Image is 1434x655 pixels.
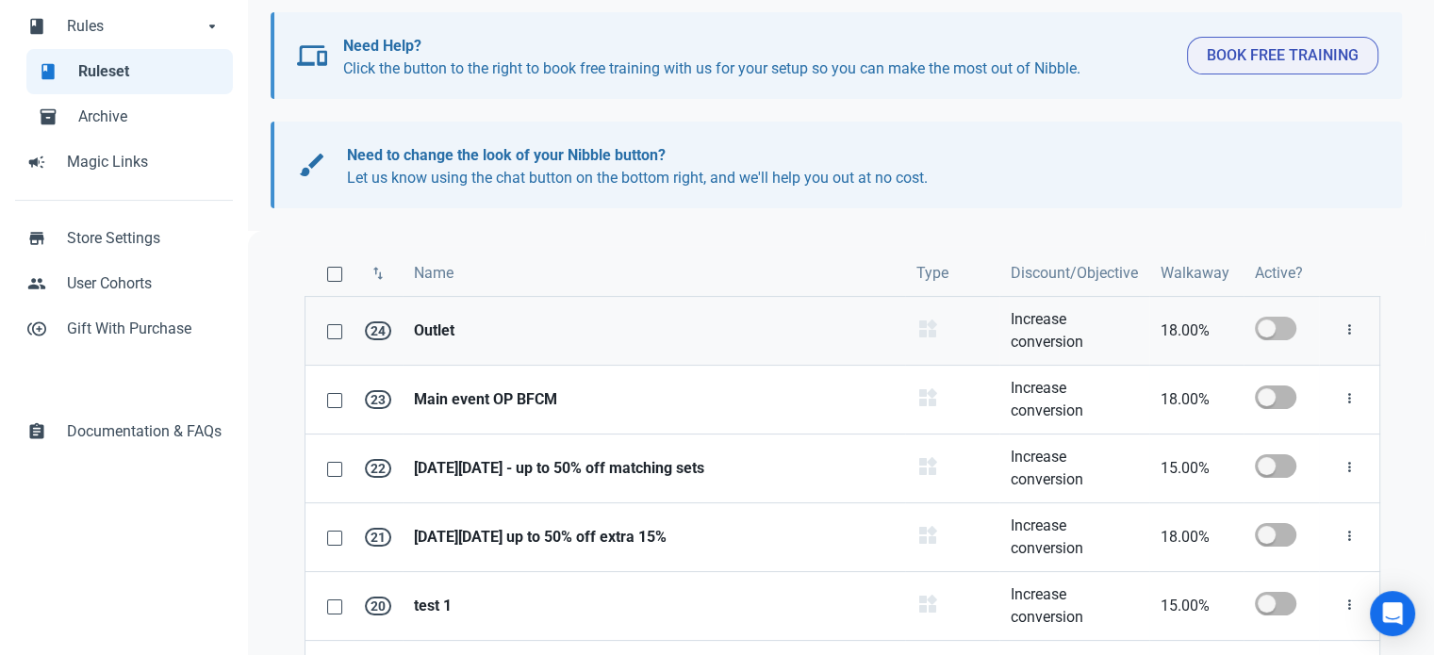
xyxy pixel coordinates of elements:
span: Type [916,262,948,285]
span: Rules [67,15,203,38]
div: Open Intercom Messenger [1370,591,1415,636]
span: book [39,60,58,79]
span: swap_vert [370,265,387,282]
span: inventory_2 [39,106,58,124]
a: Outlet [403,297,905,365]
p: Click the button to the right to book free training with us for your setup so you can make the mo... [343,35,1172,80]
span: widgets [916,386,939,409]
a: Increase conversion [999,503,1149,571]
a: Increase conversion [999,366,1149,434]
span: Gift With Purchase [67,318,222,340]
span: User Cohorts [67,272,222,295]
a: 15.00% [1149,434,1244,502]
span: Magic Links [67,151,222,173]
strong: test 1 [414,595,894,617]
p: Let us know using the chat button on the bottom right, and we'll help you out at no cost. [347,144,1360,189]
span: widgets [916,524,939,547]
a: bookRulesarrow_drop_down [15,4,233,49]
a: peopleUser Cohorts [15,261,233,306]
span: Name [414,262,453,285]
button: Book Free Training [1187,37,1378,74]
a: assignmentDocumentation & FAQs [15,409,233,454]
span: Store Settings [67,227,222,250]
span: 23 [365,390,391,409]
span: Ruleset [78,60,222,83]
a: bookRuleset [26,49,233,94]
span: 21 [365,528,391,547]
span: 24 [365,321,391,340]
a: Increase conversion [999,297,1149,365]
a: Increase conversion [999,572,1149,640]
b: Need Help? [343,37,421,55]
span: brush [297,150,327,180]
strong: [DATE][DATE] - up to 50% off matching sets [414,457,894,480]
span: campaign [27,151,46,170]
span: 22 [365,459,391,478]
span: 20 [365,597,391,615]
a: test 1 [403,572,905,640]
a: [DATE][DATE] - up to 50% off matching sets [403,434,905,502]
span: control_point_duplicate [27,318,46,336]
span: devices [297,41,327,71]
a: [DATE][DATE] up to 50% off extra 15% [403,503,905,571]
span: book [27,15,46,34]
strong: [DATE][DATE] up to 50% off extra 15% [414,526,894,549]
a: campaignMagic Links [15,139,233,185]
span: Discount/Objective [1011,262,1138,285]
a: 18.00% [1149,503,1244,571]
a: Increase conversion [999,434,1149,502]
a: 18.00% [1149,297,1244,365]
a: storeStore Settings [15,216,233,261]
span: widgets [916,593,939,615]
span: arrow_drop_down [203,15,222,34]
a: Main event OP BFCM [403,366,905,434]
a: 15.00% [1149,572,1244,640]
span: store [27,227,46,246]
span: people [27,272,46,291]
span: widgets [916,455,939,478]
span: Documentation & FAQs [67,420,222,443]
strong: Outlet [414,319,894,342]
span: Active? [1255,262,1303,285]
span: Archive [78,106,222,128]
strong: Main event OP BFCM [414,388,894,411]
a: control_point_duplicateGift With Purchase [15,306,233,352]
a: inventory_2Archive [26,94,233,139]
b: Need to change the look of your Nibble button? [347,146,666,164]
span: Walkaway [1161,262,1229,285]
span: assignment [27,420,46,439]
a: 18.00% [1149,366,1244,434]
span: Book Free Training [1207,44,1359,67]
span: widgets [916,318,939,340]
